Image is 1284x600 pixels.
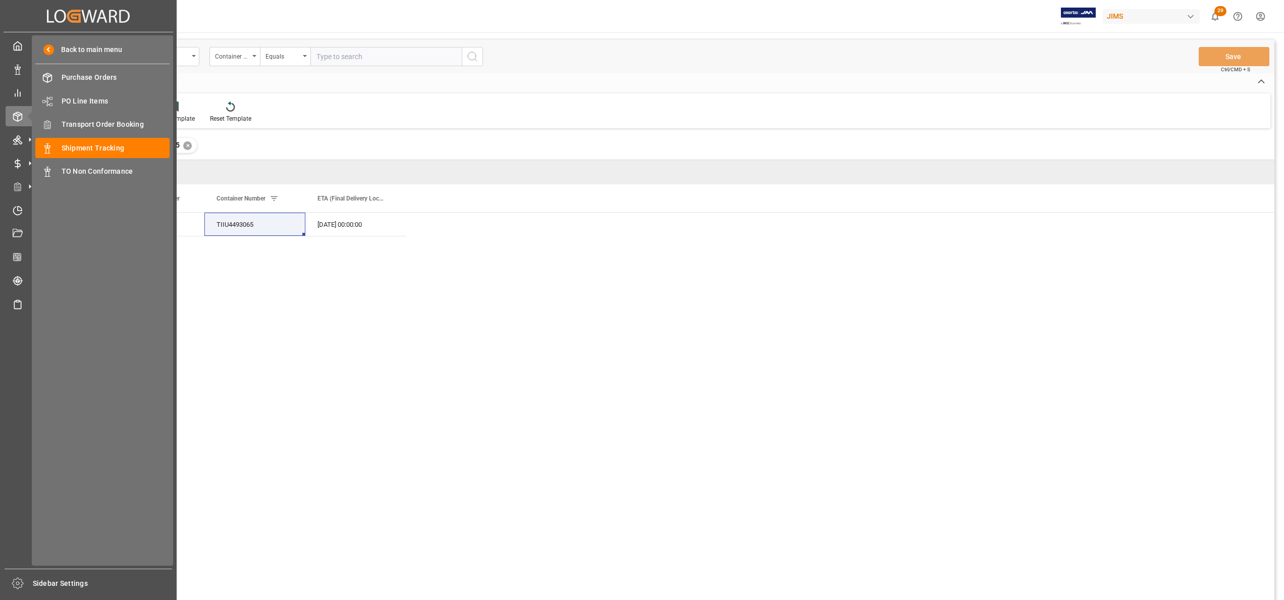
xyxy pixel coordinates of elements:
span: Ctrl/CMD + S [1221,66,1250,73]
span: Shipment Tracking [62,143,170,154]
div: JIMS [1103,9,1200,24]
div: ✕ [183,141,192,150]
button: Save [1199,47,1269,66]
span: Back to main menu [54,44,122,55]
div: TIIU4493065 [204,213,305,236]
div: Equals [265,49,300,61]
a: PO Line Items [35,91,170,111]
a: Document Management [6,224,171,243]
div: [DATE] 00:00:00 [305,213,406,236]
img: Exertis%20JAM%20-%20Email%20Logo.jpg_1722504956.jpg [1061,8,1096,25]
span: Sidebar Settings [33,578,173,589]
span: Transport Order Booking [62,119,170,130]
a: Shipment Tracking [35,138,170,158]
span: Purchase Orders [62,72,170,83]
button: open menu [209,47,260,66]
a: Tracking Shipment [6,271,171,290]
button: JIMS [1103,7,1204,26]
a: Purchase Orders [35,68,170,87]
a: Data Management [6,59,171,79]
span: ETA (Final Delivery Location) [317,195,385,202]
div: Press SPACE to select this row. [103,213,406,236]
a: My Cockpit [6,36,171,56]
a: My Reports [6,83,171,103]
a: Sailing Schedules [6,294,171,314]
button: show 29 new notifications [1204,5,1226,28]
input: Type to search [310,47,462,66]
span: 29 [1214,6,1226,16]
span: TO Non Conformance [62,166,170,177]
button: Help Center [1226,5,1249,28]
button: open menu [260,47,310,66]
span: PO Line Items [62,96,170,107]
a: Timeslot Management V2 [6,200,171,220]
div: Container Number [215,49,249,61]
span: Container Number [217,195,265,202]
div: Reset Template [210,114,251,123]
a: CO2 Calculator [6,247,171,267]
button: search button [462,47,483,66]
a: TO Non Conformance [35,162,170,181]
a: Transport Order Booking [35,115,170,134]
